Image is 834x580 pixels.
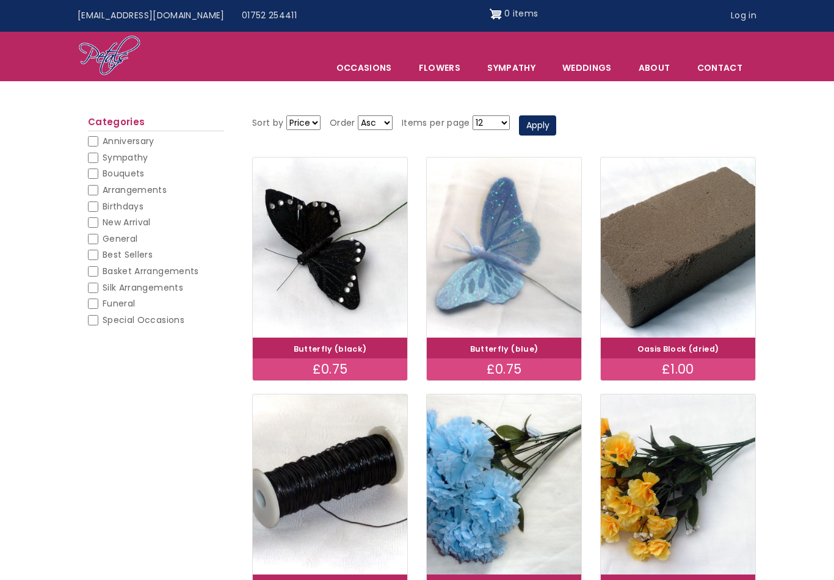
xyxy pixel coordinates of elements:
img: Butterfly (black) [253,158,407,338]
label: Order [330,116,355,131]
h2: Categories [88,117,224,131]
div: £1.00 [601,358,755,380]
a: Flowers [406,55,473,81]
span: Birthdays [103,200,143,212]
button: Apply [519,115,556,136]
span: Funeral [103,297,135,310]
span: 0 items [504,7,538,20]
span: Basket Arrangements [103,265,199,277]
span: New Arrival [103,216,151,228]
a: Shopping cart 0 items [490,4,538,24]
img: Silk Bunch (blue) [427,394,581,575]
span: Occasions [324,55,405,81]
a: Contact [684,55,755,81]
span: Bouquets [103,167,145,179]
span: Silk Arrangements [103,281,183,294]
img: Florists Wire [253,394,407,575]
a: Log in [722,4,765,27]
span: Arrangements [103,184,167,196]
a: [EMAIL_ADDRESS][DOMAIN_NAME] [69,4,233,27]
img: Shopping cart [490,4,502,24]
a: Sympathy [474,55,548,81]
span: Sympathy [103,151,148,164]
img: Silk Bunch (yellow) [601,394,755,575]
a: Butterfly (black) [294,344,367,354]
span: Best Sellers [103,248,153,261]
span: General [103,233,137,245]
span: Weddings [549,55,625,81]
a: Butterfly (blue) [470,344,538,354]
a: About [626,55,683,81]
a: 01752 254411 [233,4,305,27]
label: Items per page [402,116,470,131]
label: Sort by [252,116,283,131]
div: £0.75 [253,358,407,380]
div: £0.75 [427,358,581,380]
span: Special Occasions [103,314,184,326]
img: Butterfly (blue) [427,158,581,338]
a: Oasis Block (dried) [637,344,719,354]
img: Oasis Block (dried) [601,158,755,338]
img: Home [78,35,141,78]
span: Anniversary [103,135,154,147]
